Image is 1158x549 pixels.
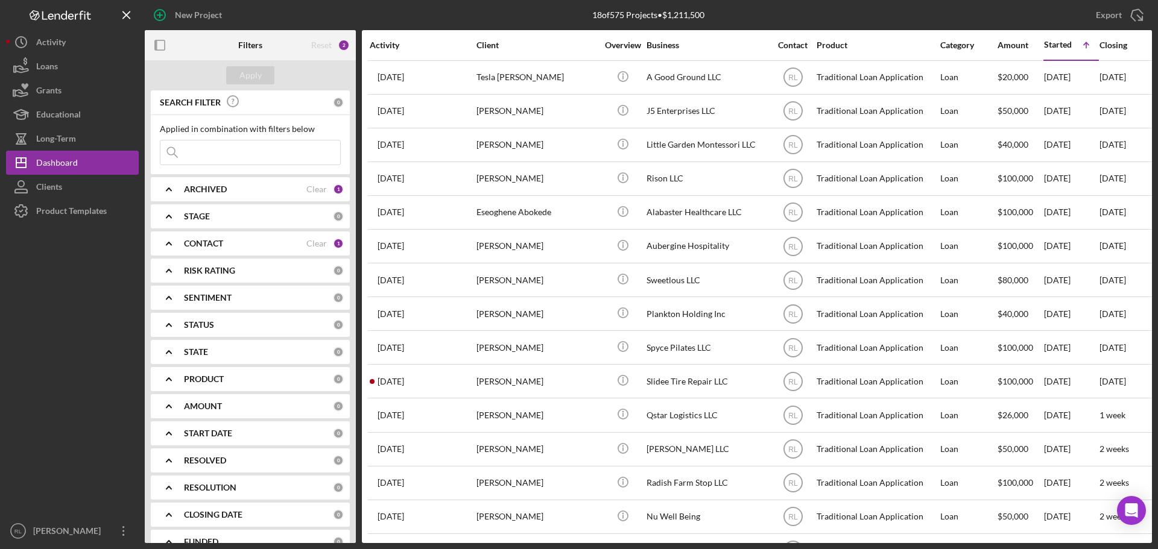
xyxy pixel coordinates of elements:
[647,95,767,127] div: J5 Enterprises LLC
[940,467,996,499] div: Loan
[184,456,226,465] b: RESOLVED
[6,199,139,223] button: Product Templates
[36,78,62,105] div: Grants
[6,78,139,102] button: Grants
[378,174,404,183] time: 2025-07-25 14:16
[647,365,767,397] div: Slidee Tire Repair LLC
[788,445,798,454] text: RL
[940,501,996,533] div: Loan
[940,196,996,228] div: Loan
[306,184,327,194] div: Clear
[998,163,1043,195] div: $100,000
[770,40,815,50] div: Contact
[476,40,597,50] div: Client
[378,410,404,420] time: 2025-08-07 16:22
[998,61,1043,93] div: $20,000
[184,212,210,221] b: STAGE
[6,151,139,175] button: Dashboard
[1099,376,1126,386] time: [DATE]
[940,433,996,465] div: Loan
[817,331,937,363] div: Traditional Loan Application
[1099,477,1129,488] time: 2 weeks
[940,331,996,363] div: Loan
[476,196,597,228] div: Eseoghene Abokede
[817,196,937,228] div: Traditional Loan Application
[1044,40,1072,49] div: Started
[817,163,937,195] div: Traditional Loan Application
[333,265,344,276] div: 0
[476,467,597,499] div: [PERSON_NAME]
[788,242,798,251] text: RL
[175,3,222,27] div: New Project
[36,175,62,202] div: Clients
[333,319,344,330] div: 0
[817,298,937,330] div: Traditional Loan Application
[476,264,597,296] div: [PERSON_NAME]
[36,127,76,154] div: Long-Term
[788,479,798,488] text: RL
[476,163,597,195] div: [PERSON_NAME]
[940,264,996,296] div: Loan
[647,501,767,533] div: Nu Well Being
[378,309,404,319] time: 2025-08-08 19:15
[333,211,344,222] div: 0
[14,528,22,535] text: RL
[1044,61,1098,93] div: [DATE]
[184,510,242,519] b: CLOSING DATE
[370,40,475,50] div: Activity
[1096,3,1122,27] div: Export
[378,275,404,285] time: 2025-07-11 19:06
[817,230,937,262] div: Traditional Loan Application
[476,230,597,262] div: [PERSON_NAME]
[788,310,798,318] text: RL
[788,412,798,420] text: RL
[998,331,1043,363] div: $100,000
[333,374,344,384] div: 0
[647,331,767,363] div: Spyce Pilates LLC
[647,467,767,499] div: Radish Farm Stop LLC
[817,61,937,93] div: Traditional Loan Application
[817,467,937,499] div: Traditional Loan Application
[1099,207,1126,217] time: [DATE]
[1099,309,1126,319] time: [DATE]
[647,40,767,50] div: Business
[6,102,139,127] button: Educational
[6,519,139,543] button: RL[PERSON_NAME]
[333,347,344,357] div: 0
[184,537,218,547] b: FUNDED
[940,129,996,161] div: Loan
[226,66,274,84] button: Apply
[817,399,937,431] div: Traditional Loan Application
[998,501,1043,533] div: $50,000
[476,331,597,363] div: [PERSON_NAME]
[1099,173,1126,183] time: [DATE]
[998,433,1043,465] div: $50,000
[1044,501,1098,533] div: [DATE]
[338,39,350,51] div: 2
[333,536,344,547] div: 0
[36,199,107,226] div: Product Templates
[378,444,404,454] time: 2025-07-23 00:01
[184,239,223,248] b: CONTACT
[1044,264,1098,296] div: [DATE]
[1099,410,1125,420] time: 1 week
[788,141,798,149] text: RL
[647,61,767,93] div: A Good Ground LLC
[1099,240,1126,251] time: [DATE]
[1099,105,1126,116] time: [DATE]
[940,399,996,431] div: Loan
[378,140,404,149] time: 2025-06-17 15:46
[476,61,597,93] div: Tesla [PERSON_NAME]
[1117,496,1146,525] div: Open Intercom Messenger
[817,95,937,127] div: Traditional Loan Application
[647,196,767,228] div: Alabaster Healthcare LLC
[817,264,937,296] div: Traditional Loan Application
[238,40,262,50] b: Filters
[145,3,234,27] button: New Project
[1044,399,1098,431] div: [DATE]
[817,433,937,465] div: Traditional Loan Application
[998,365,1043,397] div: $100,000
